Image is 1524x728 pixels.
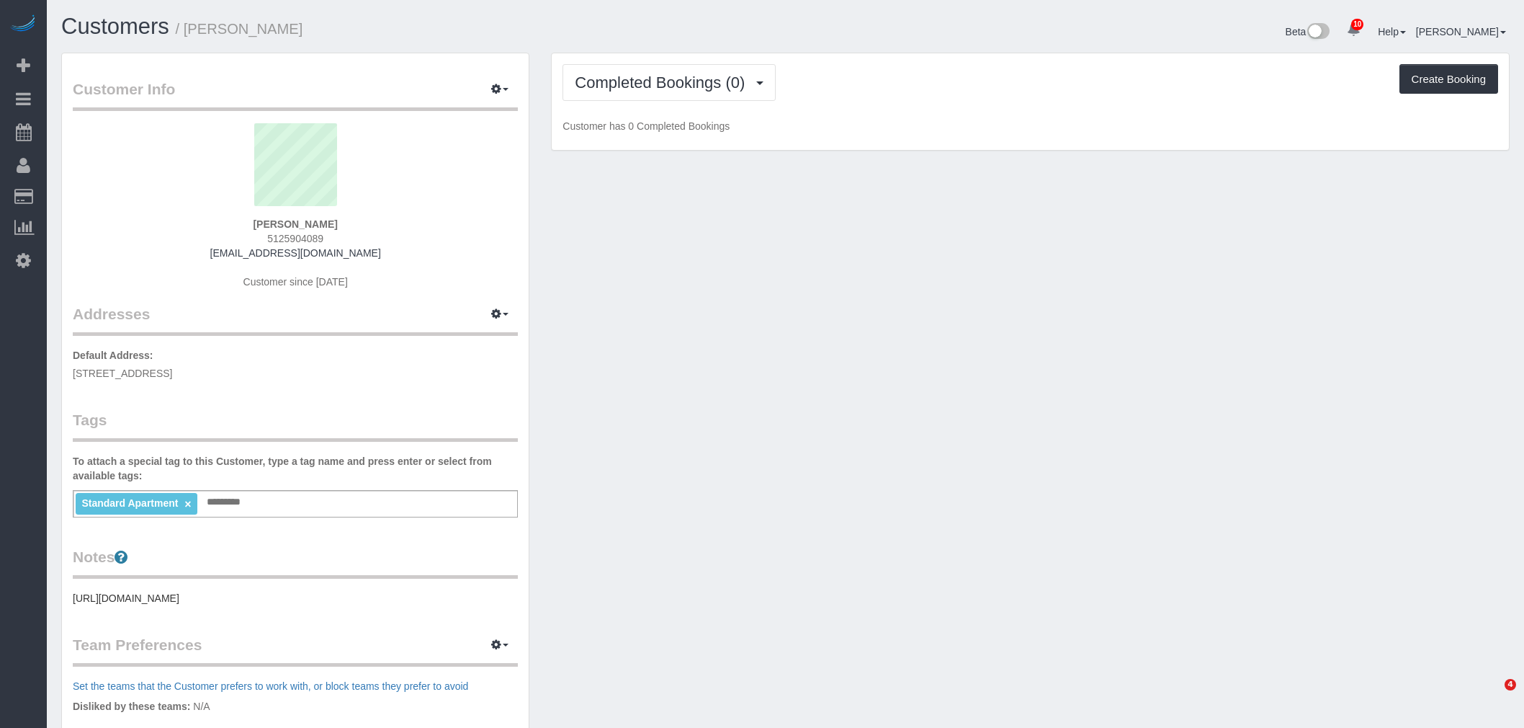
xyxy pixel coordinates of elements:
span: 5125904089 [267,233,323,244]
span: 4 [1505,679,1516,691]
label: Disliked by these teams: [73,699,190,714]
span: 10 [1351,19,1363,30]
legend: Customer Info [73,79,518,111]
a: 10 [1340,14,1368,46]
a: × [184,498,191,510]
a: [PERSON_NAME] [1416,26,1506,37]
label: To attach a special tag to this Customer, type a tag name and press enter or select from availabl... [73,454,518,483]
span: Completed Bookings (0) [575,74,752,92]
button: Create Booking [1399,64,1498,94]
small: / [PERSON_NAME] [176,21,303,37]
iframe: Intercom live chat [1475,679,1510,714]
legend: Team Preferences [73,634,518,667]
span: Customer since [DATE] [243,276,348,288]
pre: [URL][DOMAIN_NAME] [73,591,518,605]
span: N/A [193,701,210,712]
strong: [PERSON_NAME] [253,218,337,230]
img: New interface [1306,23,1330,42]
legend: Tags [73,409,518,442]
legend: Notes [73,546,518,579]
p: Customer has 0 Completed Bookings [562,119,1498,133]
a: Beta [1286,26,1330,37]
span: [STREET_ADDRESS] [73,368,172,379]
button: Completed Bookings (0) [562,64,776,101]
a: Help [1378,26,1406,37]
a: [EMAIL_ADDRESS][DOMAIN_NAME] [210,247,381,259]
span: Standard Apartment [81,497,178,509]
a: Customers [61,14,169,39]
a: Set the teams that the Customer prefers to work with, or block teams they prefer to avoid [73,680,468,692]
img: Automaid Logo [9,14,37,35]
label: Default Address: [73,348,153,363]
